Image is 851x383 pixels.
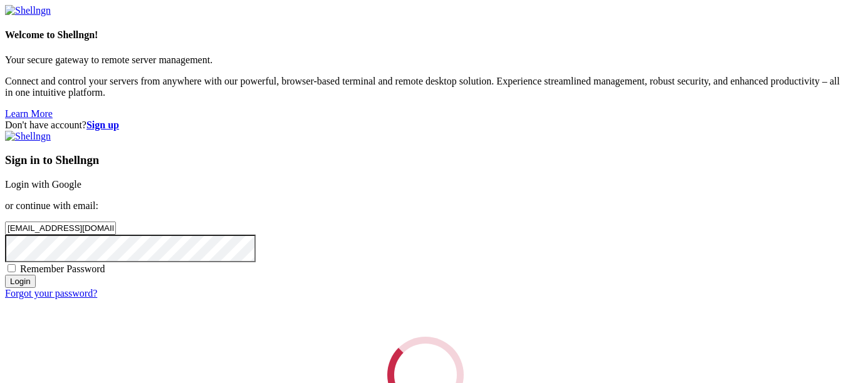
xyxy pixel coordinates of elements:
img: Shellngn [5,5,51,16]
span: Remember Password [20,263,105,274]
input: Email address [5,222,116,235]
img: Shellngn [5,131,51,142]
a: Sign up [86,120,119,130]
a: Login with Google [5,179,81,190]
h4: Welcome to Shellngn! [5,29,846,41]
a: Learn More [5,108,53,119]
p: Your secure gateway to remote server management. [5,54,846,66]
div: Don't have account? [5,120,846,131]
h3: Sign in to Shellngn [5,153,846,167]
p: or continue with email: [5,200,846,212]
input: Login [5,275,36,288]
a: Forgot your password? [5,288,97,299]
input: Remember Password [8,264,16,272]
p: Connect and control your servers from anywhere with our powerful, browser-based terminal and remo... [5,76,846,98]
